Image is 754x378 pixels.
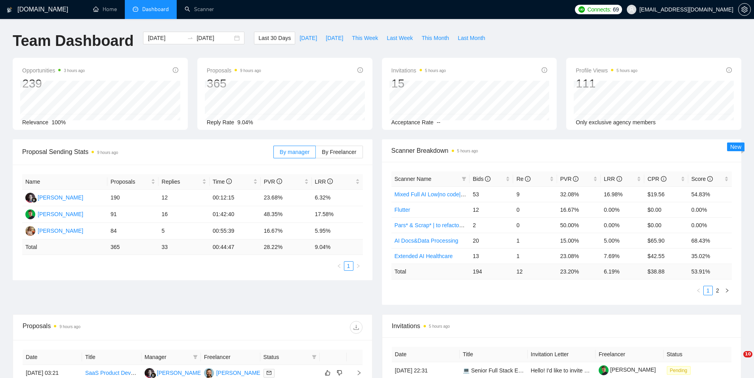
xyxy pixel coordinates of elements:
[664,347,732,362] th: Status
[334,261,344,271] li: Previous Page
[644,233,688,248] td: $65.90
[7,4,12,16] img: logo
[422,34,449,42] span: This Month
[513,248,557,264] td: 1
[158,239,210,255] td: 33
[576,119,656,125] span: Only exclusive agency members
[315,179,333,185] span: LRR
[453,32,489,44] button: Last Month
[321,32,347,44] button: [DATE]
[344,261,353,271] li: 1
[187,35,193,41] span: swap-right
[707,176,713,182] span: info-circle
[573,176,578,182] span: info-circle
[542,67,547,73] span: info-circle
[647,176,666,182] span: CPR
[158,206,210,223] td: 16
[557,186,601,202] td: 32.08%
[13,32,134,50] h1: Team Dashboard
[264,179,283,185] span: PVR
[197,34,233,42] input: End date
[201,350,260,365] th: Freelancer
[347,32,382,44] button: This Week
[22,239,107,255] td: Total
[688,186,732,202] td: 54.83%
[151,372,156,378] img: gigradar-bm.png
[187,35,193,41] span: to
[395,191,491,198] a: Mixed Full AI Low|no code|automations
[644,217,688,233] td: $0.00
[325,370,330,376] span: like
[25,194,83,200] a: SS[PERSON_NAME]
[82,350,141,365] th: Title
[312,190,363,206] td: 6.32%
[261,239,312,255] td: 28.22 %
[210,206,261,223] td: 01:42:40
[557,202,601,217] td: 16.67%
[142,6,169,13] span: Dashboard
[207,119,234,125] span: Reply Rate
[210,223,261,239] td: 00:55:39
[688,233,732,248] td: 68.43%
[158,223,210,239] td: 5
[38,210,83,218] div: [PERSON_NAME]
[280,149,309,155] span: By manager
[688,264,732,279] td: 53.91 %
[704,286,712,295] a: 1
[258,34,291,42] span: Last 30 Days
[107,223,158,239] td: 84
[395,237,458,244] a: AI Docs&Data Processing
[350,324,362,331] span: download
[743,351,752,357] span: 10
[470,248,513,264] td: 13
[713,286,722,295] a: 2
[204,369,262,376] a: VK[PERSON_NAME]
[38,226,83,235] div: [PERSON_NAME]
[513,217,557,233] td: 0
[382,32,417,44] button: Last Week
[417,32,453,44] button: This Month
[617,176,622,182] span: info-circle
[312,239,363,255] td: 9.04 %
[460,173,468,185] span: filter
[323,368,332,378] button: like
[254,32,295,44] button: Last 30 Days
[601,202,644,217] td: 0.00%
[310,351,318,363] span: filter
[470,264,513,279] td: 194
[312,355,317,359] span: filter
[210,190,261,206] td: 00:12:15
[694,286,703,295] li: Previous Page
[513,186,557,202] td: 9
[59,325,80,329] time: 9 hours ago
[141,350,201,365] th: Manager
[350,370,362,376] span: right
[344,262,353,270] a: 1
[334,261,344,271] button: left
[226,179,232,184] span: info-circle
[85,370,228,376] a: SaaS Product Development with AI Voice/Chat Integration
[22,66,85,75] span: Opportunities
[738,6,751,13] a: setting
[557,248,601,264] td: 23.08%
[458,34,485,42] span: Last Month
[337,264,342,268] span: left
[145,368,155,378] img: SS
[157,369,202,377] div: [PERSON_NAME]
[587,5,611,14] span: Connects:
[601,186,644,202] td: 16.98%
[528,347,596,362] th: Invitation Letter
[688,217,732,233] td: 0.00%
[357,67,363,73] span: info-circle
[326,34,343,42] span: [DATE]
[725,288,729,293] span: right
[576,66,638,75] span: Profile Views
[261,223,312,239] td: 16.67%
[726,67,732,73] span: info-circle
[578,6,585,13] img: upwork-logo.png
[312,206,363,223] td: 17.58%
[691,176,713,182] span: Score
[727,351,746,370] iframe: Intercom live chat
[473,176,491,182] span: Bids
[352,34,378,42] span: This Week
